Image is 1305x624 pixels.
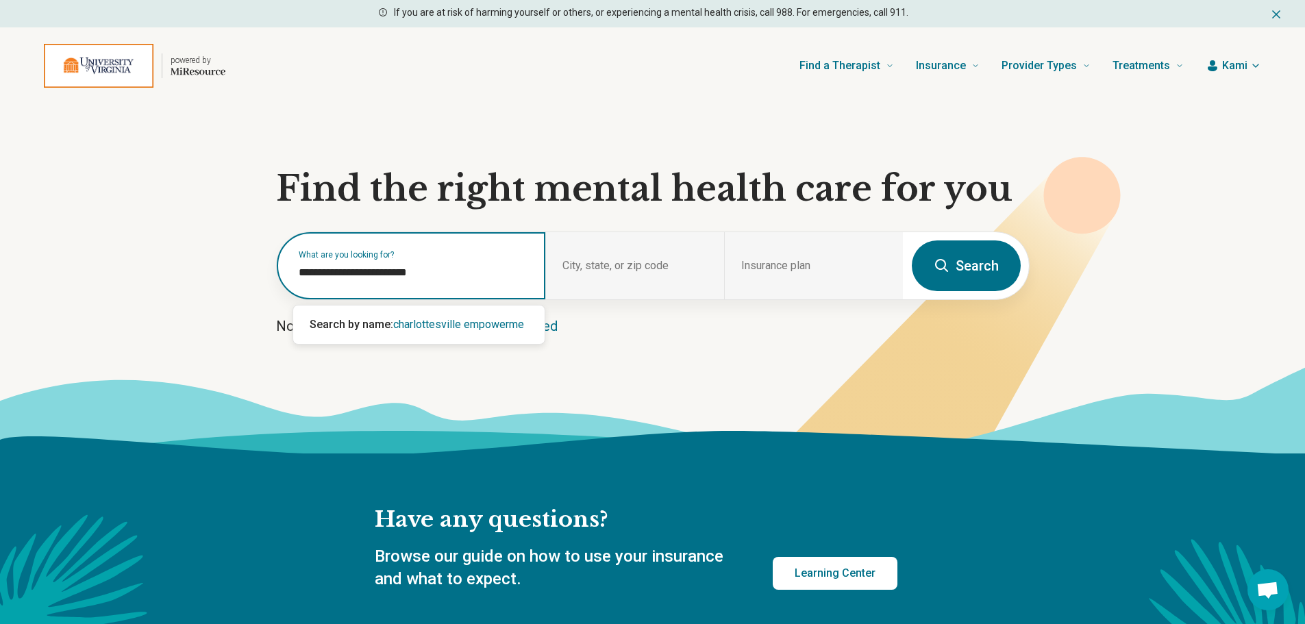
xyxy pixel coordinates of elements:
[799,56,880,75] span: Find a Therapist
[773,557,897,590] a: Learning Center
[310,318,393,331] span: Search by name:
[1222,58,1247,74] span: Kami
[44,44,225,88] a: Home page
[1002,56,1077,75] span: Provider Types
[1269,5,1283,22] button: Dismiss
[394,5,908,20] p: If you are at risk of harming yourself or others, or experiencing a mental health crisis, call 98...
[299,251,529,259] label: What are you looking for?
[912,240,1021,291] button: Search
[375,545,740,591] p: Browse our guide on how to use your insurance and what to expect.
[293,305,545,344] div: Suggestions
[276,316,1030,336] p: Not sure what you’re looking for?
[276,169,1030,210] h1: Find the right mental health care for you
[1113,56,1170,75] span: Treatments
[171,55,225,66] p: powered by
[375,506,897,534] h2: Have any questions?
[916,56,966,75] span: Insurance
[1247,569,1289,610] div: Open chat
[393,318,524,331] span: charlottesville empowerme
